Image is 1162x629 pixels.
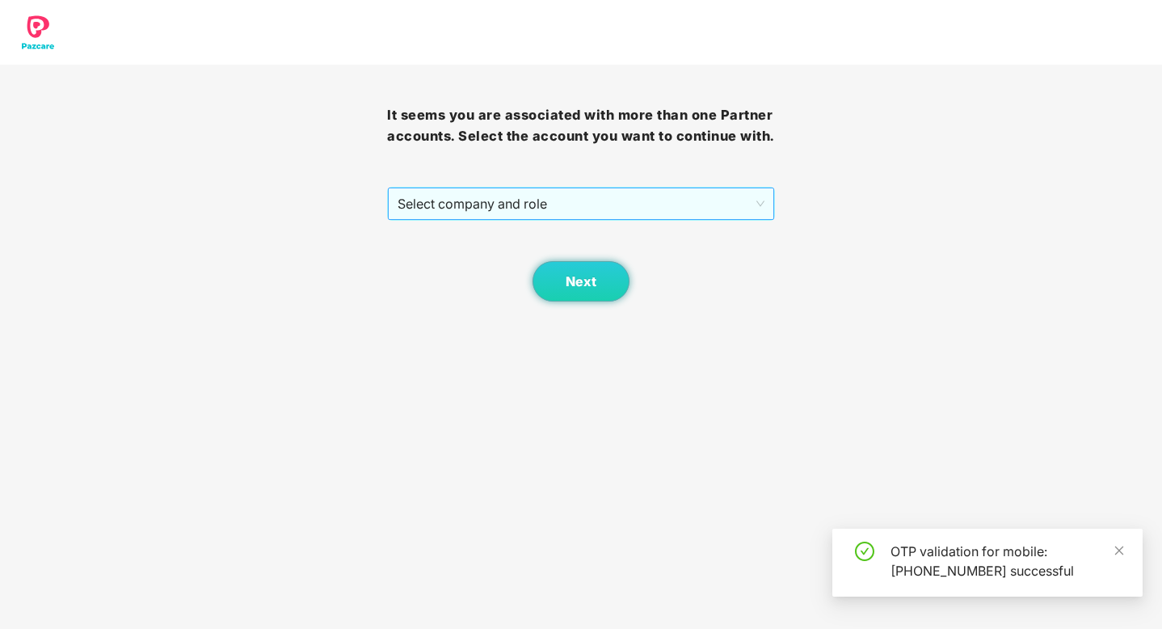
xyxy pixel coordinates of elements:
h3: It seems you are associated with more than one Partner accounts. Select the account you want to c... [387,105,774,146]
div: OTP validation for mobile: [PHONE_NUMBER] successful [890,542,1123,580]
span: close [1114,545,1125,556]
span: check-circle [855,542,874,561]
button: Next [533,261,629,302]
span: Next [566,274,596,289]
span: Select company and role [398,188,764,219]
